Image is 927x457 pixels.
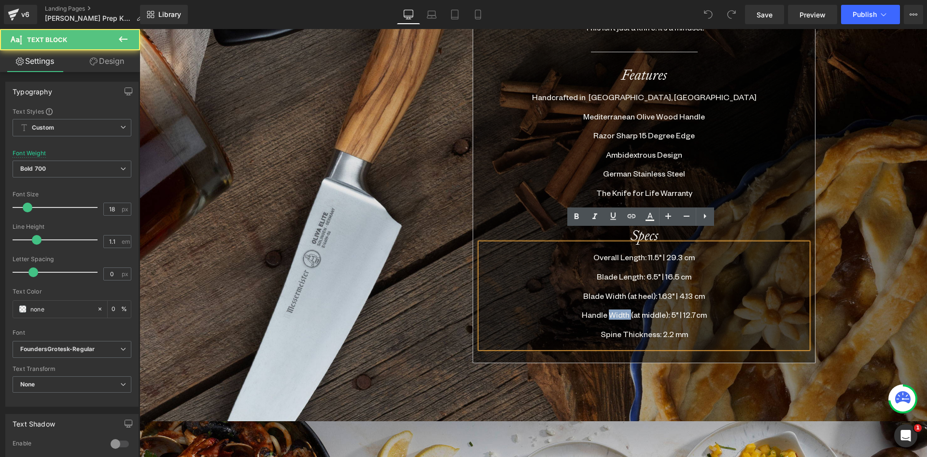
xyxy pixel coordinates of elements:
[443,5,466,24] a: Tablet
[13,366,131,372] div: Text Transform
[13,329,131,336] div: Font
[13,82,52,96] div: Typography
[13,107,131,115] div: Text Styles
[13,440,101,450] div: Enable
[757,10,772,20] span: Save
[30,304,92,314] input: Color
[158,10,181,19] span: Library
[466,5,490,24] a: Mobile
[32,124,54,132] b: Custom
[841,5,900,24] button: Publish
[13,191,131,198] div: Font Size
[13,256,131,263] div: Letter Spacing
[122,206,130,212] span: px
[420,5,443,24] a: Laptop
[457,159,553,169] span: The Knife for Life Warranty
[4,5,37,24] a: v6
[444,262,565,272] span: Blade Width (at heel): 1.63" | 4.13 cm
[19,8,31,21] div: v6
[444,82,565,92] span: Mediterranean Olive Wood Handle
[788,5,837,24] a: Preview
[13,288,131,295] div: Text Color
[20,165,46,172] b: Bold 700
[699,5,718,24] button: Undo
[722,5,741,24] button: Redo
[72,50,142,72] a: Design
[20,381,35,388] b: None
[442,280,567,291] span: Handle Width (at middle): 5" | 12.7cm
[482,36,527,55] i: Features
[904,5,923,24] button: More
[45,15,132,22] span: [PERSON_NAME] Prep Knife
[853,11,877,18] span: Publish
[13,150,46,157] div: Font Weight
[894,424,917,447] iframe: Intercom live chat
[491,197,519,216] i: Specs
[122,271,130,277] span: px
[13,414,55,428] div: Text Shadow
[122,238,130,245] span: em
[457,242,552,252] span: Blade Length: 6.5" | 16.5 cm
[20,345,95,354] i: FoundersGrotesk-Regular
[45,5,151,13] a: Landing Pages
[393,63,617,73] span: Handcrafted in [GEOGRAPHIC_DATA], [GEOGRAPHIC_DATA]
[27,36,67,44] span: Text Block
[108,301,131,318] div: %
[914,424,922,432] span: 1
[140,5,188,24] a: New Library
[397,5,420,24] a: Desktop
[13,223,131,230] div: Line Height
[800,10,826,20] span: Preview
[454,223,555,233] span: Overall Length: 11.5" | 29.3 cm
[454,101,555,149] span: Razor Sharp 15 Degree Edge Ambidextrous Design German Stainless Steel
[461,300,548,310] span: Spine Thickness: 2.2 mm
